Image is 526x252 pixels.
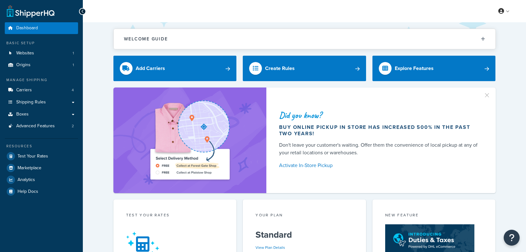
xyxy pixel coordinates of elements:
[5,77,78,83] div: Manage Shipping
[256,245,285,250] a: View Plan Details
[5,186,78,197] a: Help Docs
[18,154,48,159] span: Test Your Rates
[265,64,295,73] div: Create Rules
[16,112,29,117] span: Boxes
[5,143,78,149] div: Resources
[243,56,366,81] a: Create Rules
[16,51,34,56] span: Websites
[504,230,520,246] button: Open Resource Center
[114,29,495,49] button: Welcome Guide
[16,62,31,68] span: Origins
[16,100,46,105] span: Shipping Rules
[279,161,480,170] a: Activate In-Store Pickup
[124,37,168,41] h2: Welcome Guide
[385,212,483,220] div: New Feature
[395,64,434,73] div: Explore Features
[5,120,78,132] li: Advanced Features
[5,84,78,96] a: Carriers4
[126,212,224,220] div: Test your rates
[5,59,78,71] li: Origins
[5,96,78,108] a: Shipping Rules
[73,62,74,68] span: 1
[72,87,74,93] span: 4
[5,47,78,59] li: Websites
[16,25,38,31] span: Dashboard
[73,51,74,56] span: 1
[5,84,78,96] li: Carriers
[256,230,353,240] h5: Standard
[279,111,480,120] div: Did you know?
[5,108,78,120] a: Boxes
[5,47,78,59] a: Websites1
[136,64,165,73] div: Add Carriers
[279,124,480,137] div: Buy online pickup in store has increased 500% in the past two years!
[5,40,78,46] div: Basic Setup
[132,97,248,184] img: ad-shirt-map-b0359fc47e01cab431d101c4b569394f6a03f54285957d908178d52f29eb9668.png
[256,212,353,220] div: Your Plan
[18,165,41,171] span: Marketplace
[16,123,55,129] span: Advanced Features
[5,59,78,71] a: Origins1
[279,141,480,157] div: Don't leave your customer's waiting. Offer them the convenience of local pickup at any of your re...
[5,174,78,185] a: Analytics
[72,123,74,129] span: 2
[113,56,237,81] a: Add Carriers
[18,189,38,194] span: Help Docs
[5,22,78,34] a: Dashboard
[18,177,35,183] span: Analytics
[16,87,32,93] span: Carriers
[5,150,78,162] a: Test Your Rates
[5,120,78,132] a: Advanced Features2
[372,56,496,81] a: Explore Features
[5,162,78,174] a: Marketplace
